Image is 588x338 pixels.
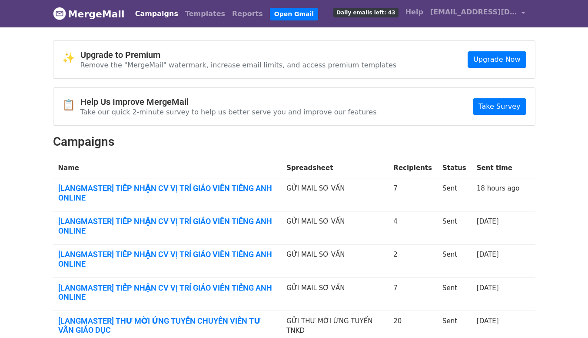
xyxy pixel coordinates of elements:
[477,218,499,225] a: [DATE]
[477,284,499,292] a: [DATE]
[58,184,276,202] a: [LANGMASTER] TIẾP NHẬN CV VỊ TRÍ GIÁO VIÊN TIẾNG ANH ONLINE
[330,3,402,21] a: Daily emails left: 43
[182,5,229,23] a: Templates
[281,244,388,278] td: GỬI MAIL SƠ VẤN
[388,278,437,311] td: 7
[333,8,398,17] span: Daily emails left: 43
[62,52,80,64] span: ✨
[58,316,276,335] a: [LANGMASTER] THƯ MỜI ỨNG TUYỂN CHUYÊN VIÊN TƯ VẤN GIÁO DỤC
[132,5,182,23] a: Campaigns
[229,5,266,23] a: Reports
[281,178,388,211] td: GỬI MAIL SƠ VẤN
[427,3,528,24] a: [EMAIL_ADDRESS][DOMAIN_NAME]
[58,283,276,302] a: [LANGMASTER] TIẾP NHẬN CV VỊ TRÍ GIÁO VIÊN TIẾNG ANH ONLINE
[437,211,472,244] td: Sent
[388,178,437,211] td: 7
[468,51,526,68] a: Upgrade Now
[53,5,125,23] a: MergeMail
[62,99,80,111] span: 📋
[281,278,388,311] td: GỬI MAIL SƠ VẤN
[388,244,437,278] td: 2
[53,134,535,149] h2: Campaigns
[281,158,388,178] th: Spreadsheet
[80,50,397,60] h4: Upgrade to Premium
[437,244,472,278] td: Sent
[58,217,276,235] a: [LANGMASTER] TIẾP NHẬN CV VỊ TRÍ GIÁO VIÊN TIẾNG ANH ONLINE
[270,8,318,20] a: Open Gmail
[80,97,377,107] h4: Help Us Improve MergeMail
[477,317,499,325] a: [DATE]
[80,60,397,70] p: Remove the "MergeMail" watermark, increase email limits, and access premium templates
[80,107,377,117] p: Take our quick 2-minute survey to help us better serve you and improve our features
[402,3,427,21] a: Help
[472,158,525,178] th: Sent time
[281,211,388,244] td: GỬI MAIL SƠ VẤN
[53,158,282,178] th: Name
[437,278,472,311] td: Sent
[53,7,66,20] img: MergeMail logo
[58,250,276,268] a: [LANGMASTER] TIẾP NHẬN CV VỊ TRÍ GIÁO VIÊN TIẾNG ANH ONLINE
[477,251,499,258] a: [DATE]
[388,211,437,244] td: 4
[477,184,520,192] a: 18 hours ago
[437,158,472,178] th: Status
[473,98,526,115] a: Take Survey
[430,7,517,17] span: [EMAIL_ADDRESS][DOMAIN_NAME]
[388,158,437,178] th: Recipients
[437,178,472,211] td: Sent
